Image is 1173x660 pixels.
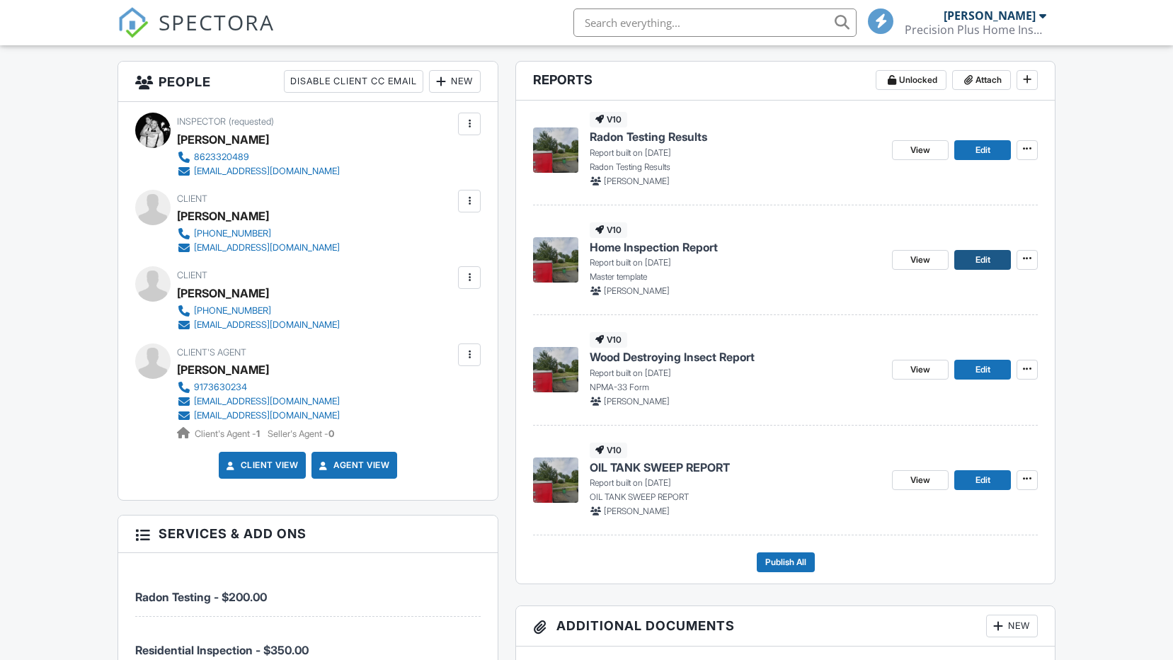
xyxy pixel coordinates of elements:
a: 9173630234 [177,380,340,394]
div: Disable Client CC Email [284,70,423,93]
input: Search everything... [573,8,857,37]
div: [PERSON_NAME] [177,129,269,150]
a: 8623320489 [177,150,340,164]
a: Client View [224,458,299,472]
a: [EMAIL_ADDRESS][DOMAIN_NAME] [177,164,340,178]
a: Agent View [316,458,389,472]
h3: People [118,62,498,102]
div: [PHONE_NUMBER] [194,305,271,317]
strong: 1 [256,428,260,439]
span: Client [177,270,207,280]
span: (requested) [229,116,274,127]
span: Client [177,193,207,204]
a: [EMAIL_ADDRESS][DOMAIN_NAME] [177,241,340,255]
span: Seller's Agent - [268,428,334,439]
span: Radon Testing - $200.00 [135,590,267,604]
span: Client's Agent [177,347,246,358]
strong: 0 [328,428,334,439]
span: Inspector [177,116,226,127]
a: [PHONE_NUMBER] [177,227,340,241]
span: Client's Agent - [195,428,262,439]
div: [PERSON_NAME] [944,8,1036,23]
div: 9173630234 [194,382,247,393]
div: [EMAIL_ADDRESS][DOMAIN_NAME] [194,410,340,421]
a: [EMAIL_ADDRESS][DOMAIN_NAME] [177,394,340,409]
span: SPECTORA [159,7,275,37]
div: 8623320489 [194,152,249,163]
a: [EMAIL_ADDRESS][DOMAIN_NAME] [177,409,340,423]
div: [PERSON_NAME] [177,283,269,304]
div: [PERSON_NAME] [177,205,269,227]
div: [EMAIL_ADDRESS][DOMAIN_NAME] [194,166,340,177]
a: [PERSON_NAME] [177,359,269,380]
h3: Additional Documents [516,606,1055,647]
div: [EMAIL_ADDRESS][DOMAIN_NAME] [194,396,340,407]
div: New [429,70,481,93]
div: [EMAIL_ADDRESS][DOMAIN_NAME] [194,242,340,254]
img: The Best Home Inspection Software - Spectora [118,7,149,38]
span: Residential Inspection - $350.00 [135,643,309,657]
a: [PHONE_NUMBER] [177,304,340,318]
div: Precision Plus Home Inspections [905,23,1046,37]
a: SPECTORA [118,19,275,49]
div: [EMAIL_ADDRESS][DOMAIN_NAME] [194,319,340,331]
h3: Services & Add ons [118,516,498,552]
li: Service: Radon Testing [135,564,481,617]
div: New [986,615,1038,637]
a: [EMAIL_ADDRESS][DOMAIN_NAME] [177,318,340,332]
div: [PHONE_NUMBER] [194,228,271,239]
